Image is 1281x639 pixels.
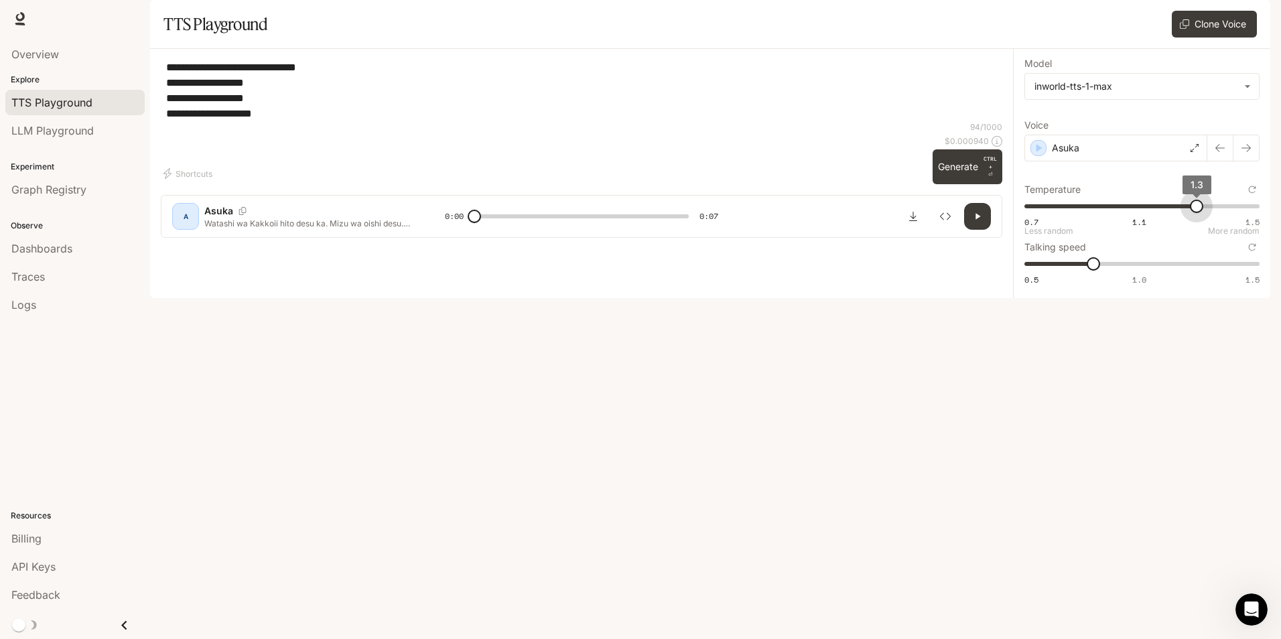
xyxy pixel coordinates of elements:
[1245,240,1260,255] button: Reset to default
[161,163,218,184] button: Shortcuts
[163,11,267,38] h1: TTS Playground
[1024,242,1086,252] p: Talking speed
[945,135,989,147] p: $ 0.000940
[175,206,196,227] div: A
[1025,74,1259,99] div: inworld-tts-1-max
[1024,185,1081,194] p: Temperature
[1132,216,1146,228] span: 1.1
[445,210,464,223] span: 0:00
[900,203,927,230] button: Download audio
[1024,227,1073,235] p: Less random
[984,155,997,179] p: ⏎
[204,204,233,218] p: Asuka
[1245,274,1260,285] span: 1.5
[1024,216,1038,228] span: 0.7
[1024,121,1049,130] p: Voice
[233,207,252,215] button: Copy Voice ID
[1235,593,1268,626] iframe: Intercom live chat
[1208,227,1260,235] p: More random
[204,218,413,229] p: Watashi wa Kakkoii hito desu ka. Mizu wa oishi desu. Ocha wa atsui desu. Gohan wa doko des ka
[932,203,959,230] button: Inspect
[1245,216,1260,228] span: 1.5
[1191,179,1203,190] span: 1.3
[933,149,1002,184] button: GenerateCTRL +⏎
[970,121,1002,133] p: 94 / 1000
[1245,182,1260,197] button: Reset to default
[1052,141,1079,155] p: Asuka
[1172,11,1257,38] button: Clone Voice
[699,210,718,223] span: 0:07
[1024,274,1038,285] span: 0.5
[1024,59,1052,68] p: Model
[984,155,997,171] p: CTRL +
[1132,274,1146,285] span: 1.0
[1034,80,1237,93] div: inworld-tts-1-max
